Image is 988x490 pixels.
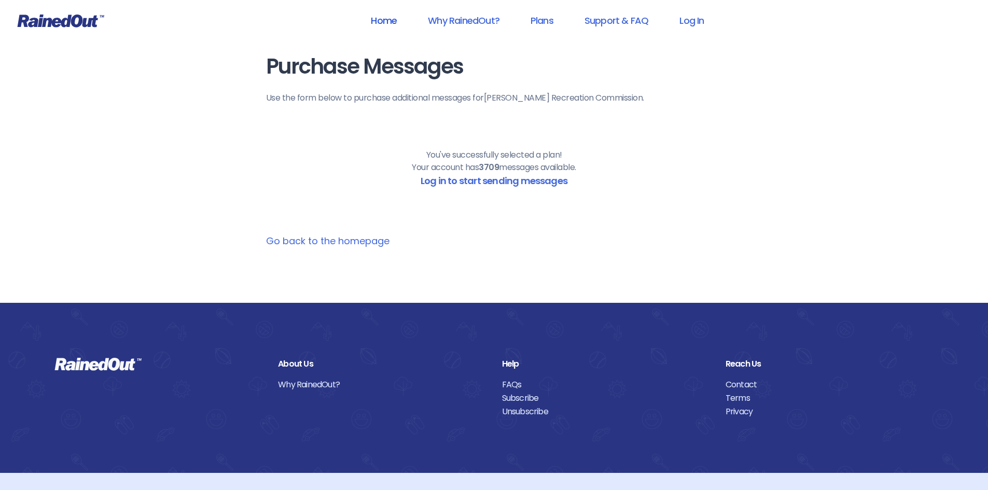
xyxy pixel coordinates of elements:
[426,149,562,161] p: You've successfully selected a plan!
[278,357,486,371] div: About Us
[502,391,710,405] a: Subscribe
[357,9,410,32] a: Home
[266,55,722,78] h1: Purchase Messages
[278,378,486,391] a: Why RainedOut?
[502,378,710,391] a: FAQs
[726,391,934,405] a: Terms
[266,92,722,104] p: Use the form below to purchase additional messages for [PERSON_NAME] Recreation Commission .
[517,9,567,32] a: Plans
[571,9,662,32] a: Support & FAQ
[726,357,934,371] div: Reach Us
[726,405,934,418] a: Privacy
[666,9,717,32] a: Log In
[502,357,710,371] div: Help
[414,9,513,32] a: Why RainedOut?
[726,378,934,391] a: Contact
[502,405,710,418] a: Unsubscribe
[421,174,567,187] a: Log in to start sending messages
[479,161,499,173] b: 3709
[412,161,576,174] p: Your account has messages available.
[266,234,389,247] a: Go back to the homepage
